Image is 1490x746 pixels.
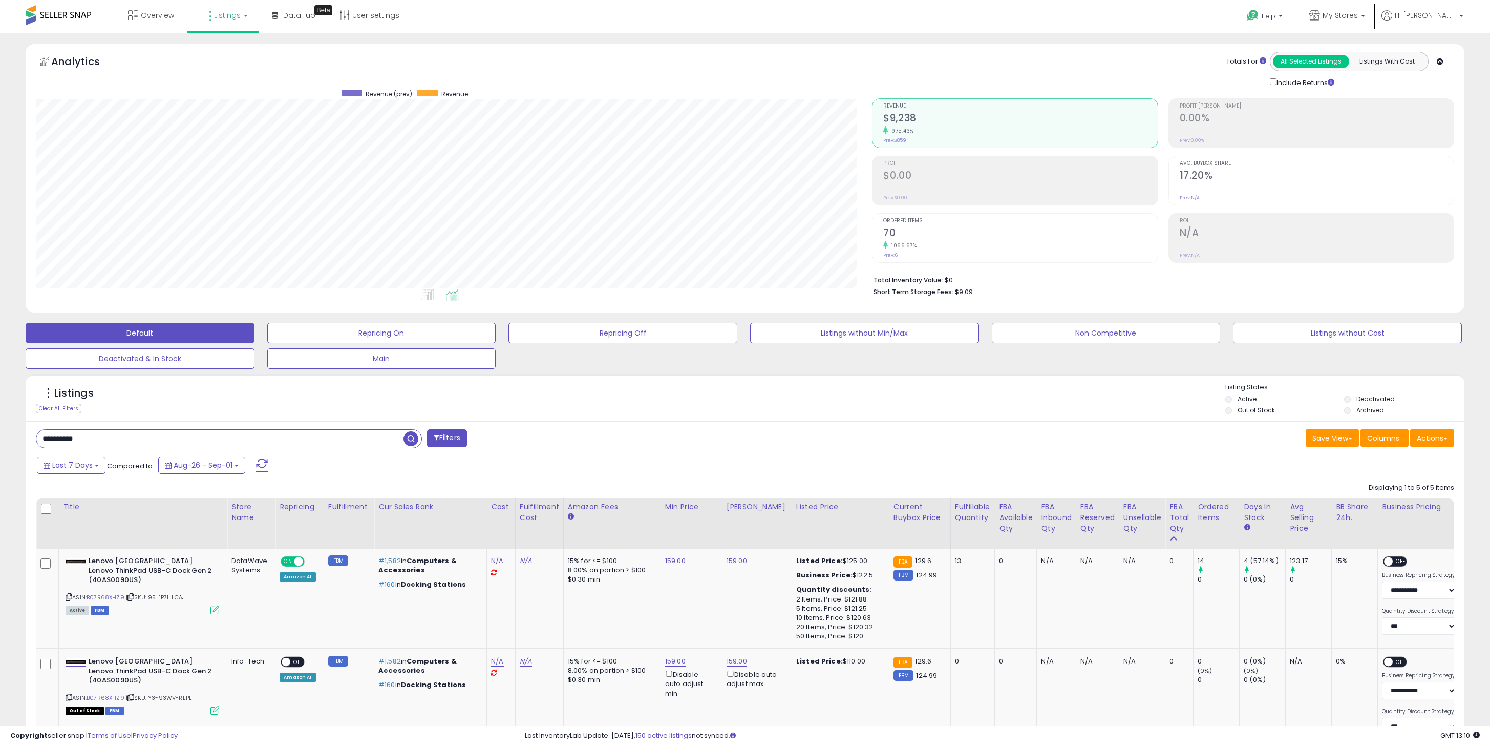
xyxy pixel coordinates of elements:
[126,593,185,602] span: | SKU: 95-1P71-LCAJ
[1180,218,1454,224] span: ROI
[796,585,870,594] b: Quantity discounts
[1123,657,1158,666] div: N/A
[1244,657,1285,666] div: 0 (0%)
[727,556,747,566] a: 159.00
[1290,657,1324,666] div: N/A
[1041,657,1068,666] div: N/A
[10,731,48,740] strong: Copyright
[955,502,990,523] div: Fulfillable Quantity
[1080,657,1111,666] div: N/A
[91,606,109,615] span: FBM
[282,557,294,566] span: ON
[88,731,131,740] a: Terms of Use
[401,579,466,589] span: Docking Stations
[883,170,1157,183] h2: $0.00
[1244,667,1258,675] small: (0%)
[378,580,479,589] p: in
[26,323,254,343] button: Default
[883,103,1157,109] span: Revenue
[378,556,457,575] span: Computers & Accessories
[665,669,714,698] div: Disable auto adjust min
[378,556,479,575] p: in
[915,656,931,666] span: 129.6
[1382,608,1456,615] label: Quantity Discount Strategy:
[796,571,881,580] div: $122.5
[1395,10,1456,20] span: Hi [PERSON_NAME]
[1123,502,1161,534] div: FBA Unsellable Qty
[1356,406,1384,415] label: Archived
[1382,502,1486,512] div: Business Pricing
[328,502,370,512] div: Fulfillment
[1233,323,1462,343] button: Listings without Cost
[568,556,653,566] div: 15% for <= $100
[133,731,178,740] a: Privacy Policy
[796,556,881,566] div: $125.00
[1180,112,1454,126] h2: 0.00%
[874,287,953,296] b: Short Term Storage Fees:
[874,273,1446,285] li: $0
[1382,672,1456,679] label: Business Repricing Strategy:
[1180,161,1454,167] span: Avg. Buybox Share
[1360,429,1409,447] button: Columns
[508,323,737,343] button: Repricing Off
[87,593,124,602] a: B07R68XHZ9
[874,276,943,284] b: Total Inventory Value:
[66,556,219,613] div: ASIN:
[427,429,467,447] button: Filters
[1244,575,1285,584] div: 0 (0%)
[491,656,503,667] a: N/A
[1041,502,1072,534] div: FBA inbound Qty
[231,556,267,575] div: DataWave Systems
[525,731,1480,741] div: Last InventoryLab Update: [DATE], not synced.
[1410,429,1454,447] button: Actions
[1198,556,1239,566] div: 14
[955,657,987,666] div: 0
[1198,575,1239,584] div: 0
[665,556,686,566] a: 159.00
[883,137,906,143] small: Prev: $859
[888,127,914,135] small: 975.43%
[89,657,213,688] b: Lenovo [GEOGRAPHIC_DATA] Lenovo ThinkPad USB-C Dock Gen 2 (40AS0090US)
[1367,433,1399,443] span: Columns
[893,670,913,681] small: FBM
[796,604,881,613] div: 5 Items, Price: $121.25
[378,502,482,512] div: Cur Sales Rank
[665,502,718,512] div: Min Price
[314,5,332,15] div: Tooltip anchor
[378,556,401,566] span: #1,582
[267,323,496,343] button: Repricing On
[491,556,503,566] a: N/A
[796,570,853,580] b: Business Price:
[568,666,653,675] div: 8.00% on portion > $100
[52,460,93,470] span: Last 7 Days
[1290,575,1331,584] div: 0
[1356,395,1395,403] label: Deactivated
[1226,57,1266,67] div: Totals For
[366,90,412,98] span: Revenue (prev)
[796,585,881,594] div: :
[107,461,154,471] span: Compared to:
[1369,483,1454,493] div: Displaying 1 to 5 of 5 items
[796,623,881,632] div: 20 Items, Price: $120.32
[915,556,931,566] span: 129.6
[883,227,1157,241] h2: 70
[1336,556,1370,566] div: 15%
[1198,667,1212,675] small: (0%)
[796,632,881,641] div: 50 Items, Price: $120
[378,657,479,675] p: in
[66,658,86,666] img: 21kWViXaTGL._SL40_.jpg
[1262,76,1347,88] div: Include Returns
[1169,556,1185,566] div: 0
[378,656,401,666] span: #1,582
[126,694,192,702] span: | SKU: Y3-93WV-REPE
[378,579,395,589] span: #160
[1393,557,1409,566] span: OFF
[280,572,315,582] div: Amazon AI
[916,570,937,580] span: 124.99
[1180,103,1454,109] span: Profit [PERSON_NAME]
[1239,2,1293,33] a: Help
[1323,10,1358,20] span: My Stores
[568,675,653,685] div: $0.30 min
[66,657,219,714] div: ASIN:
[1180,195,1200,201] small: Prev: N/A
